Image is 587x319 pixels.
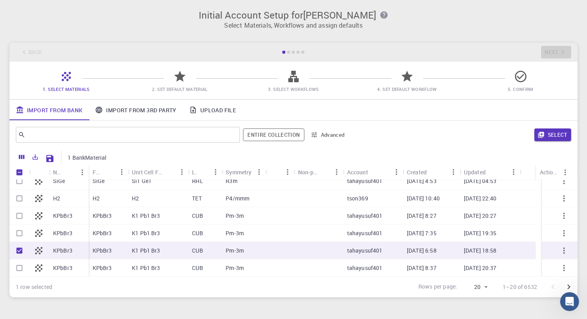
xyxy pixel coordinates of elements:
p: [DATE] 20:37 [464,264,497,272]
button: Sort [318,166,331,178]
p: tahayusuf401 [347,229,383,237]
span: 1. Select Materials [43,86,90,92]
p: KPbBr3 [53,229,72,237]
div: 20 [460,281,490,293]
p: [DATE] 7:35 [407,229,437,237]
a: Import From Bank [9,100,89,120]
button: Sort [163,166,175,178]
h3: Initial Account Setup for [PERSON_NAME] [14,9,573,21]
div: Tags [265,164,294,180]
button: Sort [427,166,439,178]
div: Unit Cell Formula [128,164,188,180]
p: tson369 [347,194,368,202]
p: RHL [192,177,203,185]
p: KPbBr3 [53,247,72,255]
p: [DATE] 18:58 [464,247,497,255]
p: tahayusuf401 [347,177,383,185]
p: CUB [192,247,203,255]
p: SiGe [93,177,105,185]
p: H2 [132,194,139,202]
p: Pm-3m [226,212,244,220]
p: K1 Pb1 Br3 [132,264,160,272]
button: Save Explorer Settings [42,151,58,166]
p: 1–20 of 6532 [503,283,537,291]
button: Export [28,151,42,163]
div: Symmetry [226,164,251,180]
div: Formula [89,164,128,180]
p: [DATE] 10:40 [407,194,440,202]
p: Pm-3m [226,264,244,272]
button: Select [534,128,571,141]
div: Non-periodic [298,164,318,180]
div: Lattice [192,164,196,180]
button: Menu [331,166,343,178]
div: Updated [460,164,520,180]
p: [DATE] 8:27 [407,212,437,220]
button: Columns [15,151,28,163]
div: Actions [536,164,572,180]
p: SiGe [53,177,65,185]
p: [DATE] 19:35 [464,229,497,237]
button: Sort [103,166,115,178]
p: tahayusuf401 [347,212,383,220]
div: Symmetry [222,164,265,180]
p: KPbBr3 [93,264,112,272]
span: 2. Set Default Material [152,86,207,92]
p: KPbBr3 [93,247,112,255]
p: K1 Pb1 Br3 [132,229,160,237]
button: Sort [269,166,282,178]
button: Menu [559,166,572,179]
p: Pm-3m [226,247,244,255]
p: KPbBr3 [93,212,112,220]
span: 5. Confirm [508,86,533,92]
a: Upload File [183,100,242,120]
p: KPbBr3 [53,264,72,272]
p: CUB [192,212,203,220]
div: Account [347,164,368,180]
p: Si1 Ge1 [132,177,152,185]
div: Lattice [188,164,222,180]
p: H2 [93,194,100,202]
p: K1 Pb1 Br3 [132,212,160,220]
div: Account [343,164,403,180]
button: Sort [196,166,209,178]
span: 3. Select Workflows [268,86,319,92]
button: Entire collection [243,128,304,141]
button: Menu [209,166,222,178]
p: tahayusuf401 [347,247,383,255]
span: Support [16,6,44,13]
button: Menu [253,166,265,178]
button: Menu [115,166,128,178]
button: Sort [368,166,381,178]
button: Sort [486,166,498,178]
p: H2 [53,194,60,202]
p: tahayusuf401 [347,264,383,272]
button: Advanced [308,128,349,141]
p: [DATE] 8:37 [407,264,437,272]
button: Menu [175,166,188,178]
p: Rows per page: [418,283,457,292]
iframe: Intercom live chat [560,292,579,311]
p: [DATE] 22:40 [464,194,497,202]
div: Created [407,164,427,180]
div: 1 row selected [16,283,52,291]
p: Pm-3m [226,229,244,237]
p: Select Materials, Workflows and assign defaults [14,21,573,30]
button: Menu [281,166,294,178]
p: [DATE] 4:53 [407,177,437,185]
button: Menu [447,166,460,178]
p: CUB [192,229,203,237]
span: 4. Set Default Workflow [377,86,437,92]
button: Sort [63,166,76,179]
div: Name [49,164,89,180]
p: K1 Pb1 Br3 [132,247,160,255]
div: Unit Cell Formula [132,164,163,180]
div: Formula [93,164,103,180]
div: Updated [464,164,486,180]
p: [DATE] 6:58 [407,247,437,255]
span: Filter throughout whole library including sets (folders) [243,128,304,141]
div: Name [53,164,63,180]
p: R3m [226,177,237,185]
button: Menu [507,166,520,178]
p: 1 BankMaterial [68,154,106,162]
